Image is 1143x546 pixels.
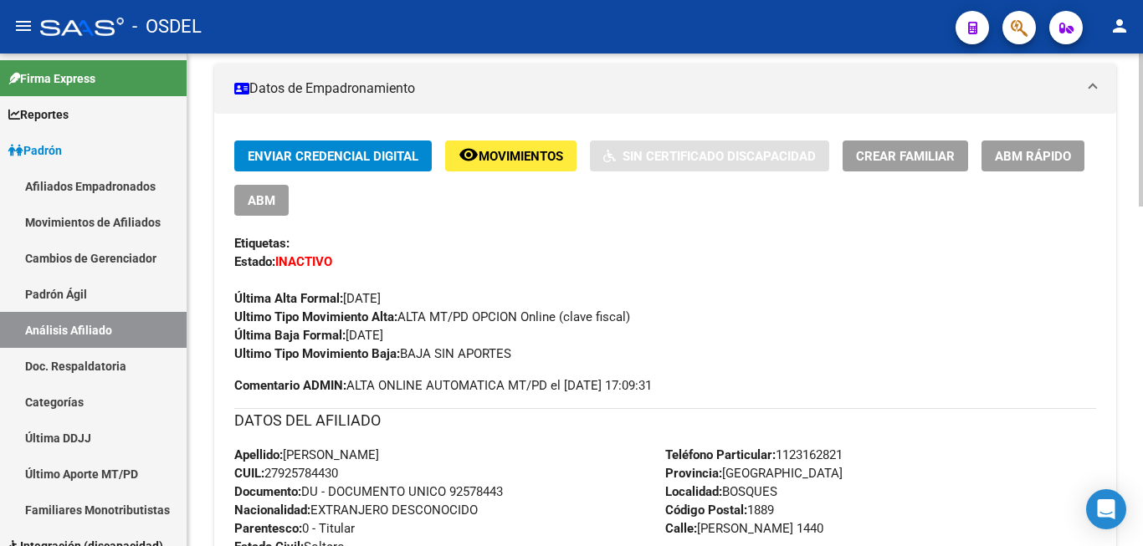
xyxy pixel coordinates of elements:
strong: Nacionalidad: [234,503,310,518]
span: [PERSON_NAME] [234,447,379,462]
div: Open Intercom Messenger [1086,489,1126,529]
button: Enviar Credencial Digital [234,140,432,171]
span: BOSQUES [665,484,777,499]
span: ALTA ONLINE AUTOMATICA MT/PD el [DATE] 17:09:31 [234,376,652,395]
button: Movimientos [445,140,577,171]
mat-expansion-panel-header: Datos de Empadronamiento [214,64,1116,114]
button: ABM [234,185,289,216]
span: Sin Certificado Discapacidad [623,149,816,164]
span: Reportes [8,105,69,124]
h3: DATOS DEL AFILIADO [234,409,1096,432]
strong: Última Alta Formal: [234,291,343,306]
span: 1889 [665,503,774,518]
span: [DATE] [234,291,381,306]
strong: Última Baja Formal: [234,328,346,343]
strong: Etiquetas: [234,236,290,251]
button: Sin Certificado Discapacidad [590,140,829,171]
span: - OSDEL [132,8,202,45]
span: Firma Express [8,69,95,88]
button: ABM Rápido [982,140,1084,171]
span: DU - DOCUMENTO UNICO 92578443 [234,484,503,499]
strong: Ultimo Tipo Movimiento Alta: [234,309,397,324]
mat-icon: person [1110,16,1130,36]
button: Crear Familiar [843,140,968,171]
strong: Provincia: [665,466,722,481]
strong: CUIL: [234,466,264,481]
span: EXTRANJERO DESCONOCIDO [234,503,478,518]
strong: Comentario ADMIN: [234,378,346,393]
span: [GEOGRAPHIC_DATA] [665,466,843,481]
strong: Documento: [234,484,301,499]
mat-icon: remove_red_eye [459,145,479,165]
span: Enviar Credencial Digital [248,149,418,164]
span: ABM [248,193,275,208]
strong: Localidad: [665,484,722,499]
span: BAJA SIN APORTES [234,346,511,361]
strong: Ultimo Tipo Movimiento Baja: [234,346,400,361]
span: Padrón [8,141,62,160]
strong: Código Postal: [665,503,747,518]
span: [DATE] [234,328,383,343]
strong: INACTIVO [275,254,332,269]
strong: Estado: [234,254,275,269]
span: 27925784430 [234,466,338,481]
span: ABM Rápido [995,149,1071,164]
mat-icon: menu [13,16,33,36]
span: ALTA MT/PD OPCION Online (clave fiscal) [234,309,630,324]
span: 0 - Titular [234,521,355,536]
strong: Apellido: [234,447,283,462]
span: Movimientos [479,149,563,164]
strong: Calle: [665,521,697,536]
strong: Parentesco: [234,521,302,536]
strong: Teléfono Particular: [665,447,776,462]
span: [PERSON_NAME] 1440 [665,521,823,536]
span: 1123162821 [665,447,843,462]
span: Crear Familiar [856,149,955,164]
mat-panel-title: Datos de Empadronamiento [234,79,1076,98]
